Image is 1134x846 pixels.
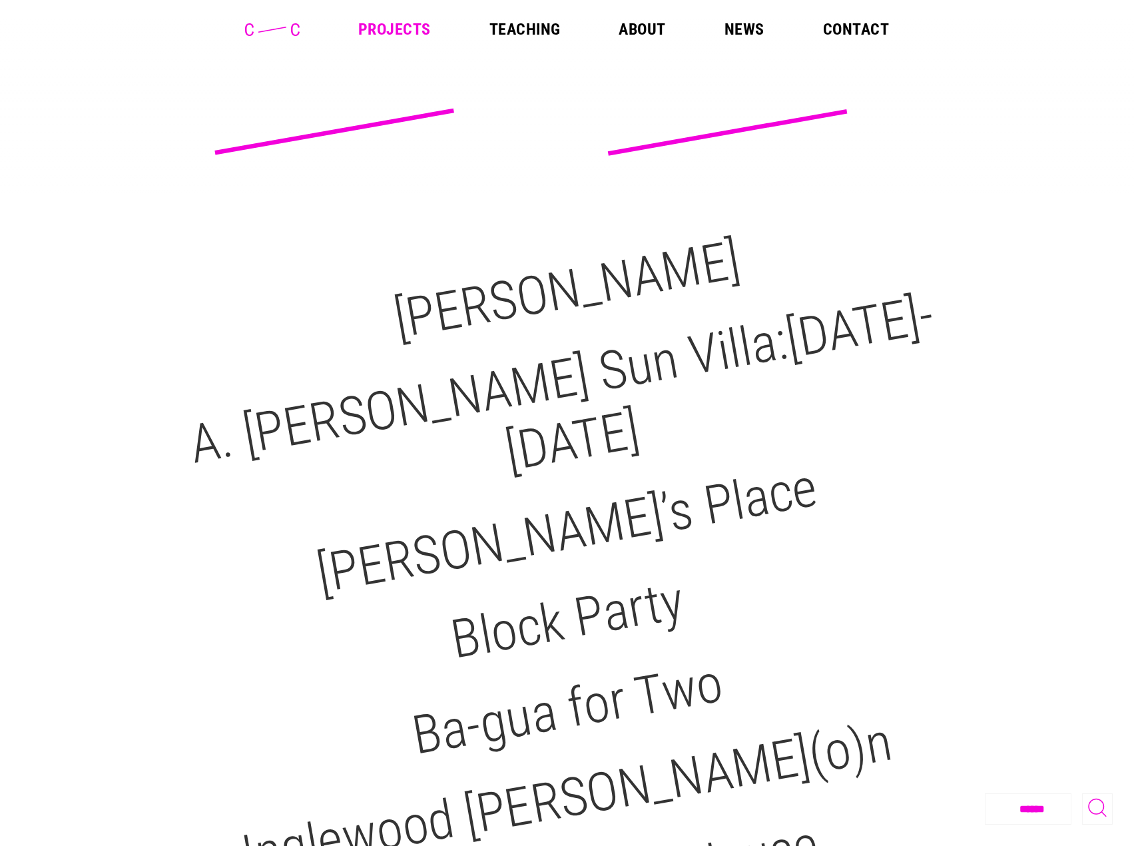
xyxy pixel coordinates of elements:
a: News [724,21,764,37]
a: Contact [823,21,889,37]
a: [PERSON_NAME] [390,229,744,352]
a: About [619,21,665,37]
a: Projects [358,21,431,37]
a: A. [PERSON_NAME] Sun Villa:[DATE]-[DATE] [185,284,938,484]
a: Teaching [489,21,561,37]
button: Toggle Search [1082,793,1113,825]
a: Ba-gua for Two [408,651,726,767]
a: Block Party [447,570,688,672]
a: [PERSON_NAME]’s Place [312,456,822,606]
nav: Main Menu [358,21,889,37]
